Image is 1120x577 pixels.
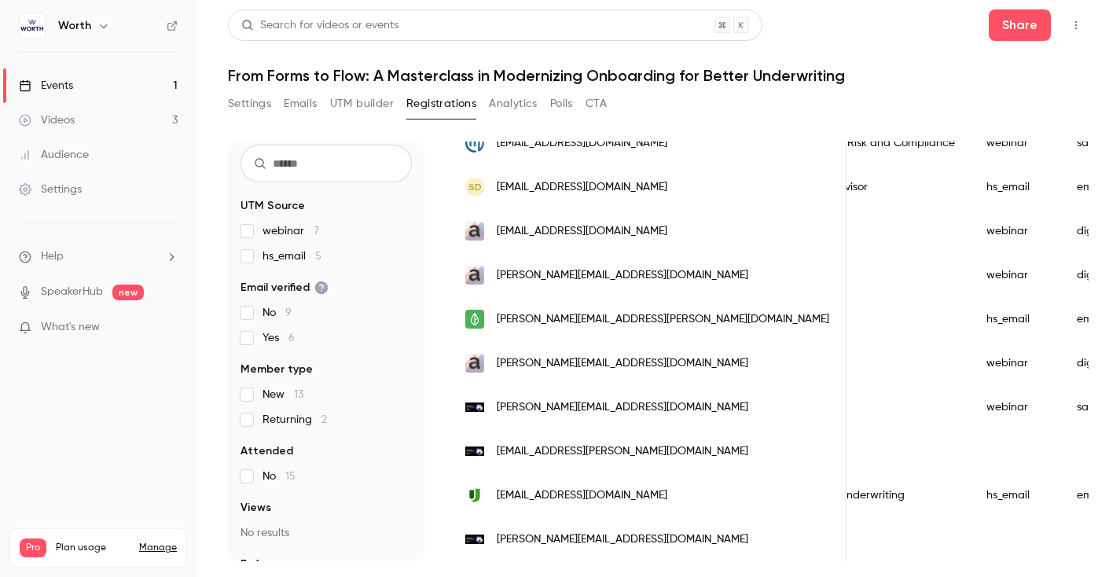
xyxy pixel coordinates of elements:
button: Settings [228,91,271,116]
div: webinar [971,253,1061,297]
img: monerepay.com [465,134,484,153]
span: 6 [288,333,295,344]
button: Registrations [406,91,476,116]
div: test [774,209,971,253]
span: Yes [263,330,295,346]
h6: Worth [58,18,91,34]
span: What's new [41,319,100,336]
div: Test [774,341,971,385]
img: joinworth.com [465,447,484,457]
span: New [263,387,303,402]
img: branchapp.com [465,310,484,329]
div: webinar [971,341,1061,385]
div: Search for videos or events [241,17,398,34]
img: joinworth.com [465,402,484,413]
span: new [112,285,144,300]
span: Referrer [241,557,285,572]
div: hs_email [971,165,1061,209]
button: Polls [550,91,573,116]
div: Audience [19,147,89,163]
div: webinar [971,209,1061,253]
div: hs_email [971,473,1061,517]
img: Worth [20,13,45,39]
div: Settings [19,182,82,197]
div: Videos [19,112,75,128]
iframe: Noticeable Trigger [159,321,178,335]
span: Attended [241,443,293,459]
div: Events [19,78,73,94]
span: [PERSON_NAME][EMAIL_ADDRESS][DOMAIN_NAME] [497,399,748,416]
div: hs_email [971,297,1061,341]
span: 13 [294,389,303,400]
span: [PERSON_NAME][EMAIL_ADDRESS][PERSON_NAME][DOMAIN_NAME] [497,311,829,328]
span: [PERSON_NAME][EMAIL_ADDRESS][DOMAIN_NAME] [497,355,748,372]
span: [EMAIL_ADDRESS][DOMAIN_NAME] [497,487,667,504]
div: Director of Risk and Compliance [774,121,971,165]
span: No [263,305,292,321]
div: webinar [971,385,1061,429]
h1: From Forms to Flow: A Masterclass in Modernizing Onboarding for Better Underwriting [228,66,1089,85]
img: joinworth.com [465,535,484,545]
span: Returning [263,412,327,428]
span: [EMAIL_ADDRESS][DOMAIN_NAME] [497,135,667,152]
span: Member type [241,362,313,377]
img: ascenditt.com [465,354,484,373]
span: Plan usage [56,542,130,554]
div: webinar [971,121,1061,165]
span: [PERSON_NAME][EMAIL_ADDRESS][DOMAIN_NAME] [497,267,748,284]
button: CTA [586,91,607,116]
button: Emails [284,91,317,116]
span: Email verified [241,280,329,296]
button: Share [989,9,1051,41]
span: Help [41,248,64,265]
img: ascenditt.com [465,266,484,285]
span: UTM Source [241,198,305,214]
span: No [263,469,296,484]
li: help-dropdown-opener [19,248,178,265]
span: 9 [285,307,292,318]
span: Views [241,500,271,516]
span: [EMAIL_ADDRESS][PERSON_NAME][DOMAIN_NAME] [497,443,748,460]
span: [EMAIL_ADDRESS][DOMAIN_NAME] [497,223,667,240]
a: SpeakerHub [41,284,103,300]
span: 7 [314,226,319,237]
span: SD [468,180,482,194]
span: Pro [20,538,46,557]
img: ascenditt.com [465,222,484,241]
span: [PERSON_NAME][EMAIL_ADDRESS][DOMAIN_NAME] [497,531,748,548]
a: Manage [139,542,177,554]
span: hs_email [263,248,321,264]
span: webinar [263,223,319,239]
div: Sr Mgr of Underwriting [774,473,971,517]
p: No results [241,525,412,541]
button: Analytics [489,91,538,116]
div: Trusted Advisor [774,165,971,209]
img: upgrade.com [465,486,484,505]
span: 5 [315,251,321,262]
button: UTM builder [330,91,394,116]
span: [EMAIL_ADDRESS][DOMAIN_NAME] [497,179,667,196]
span: 2 [321,414,327,425]
span: 15 [285,471,296,482]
